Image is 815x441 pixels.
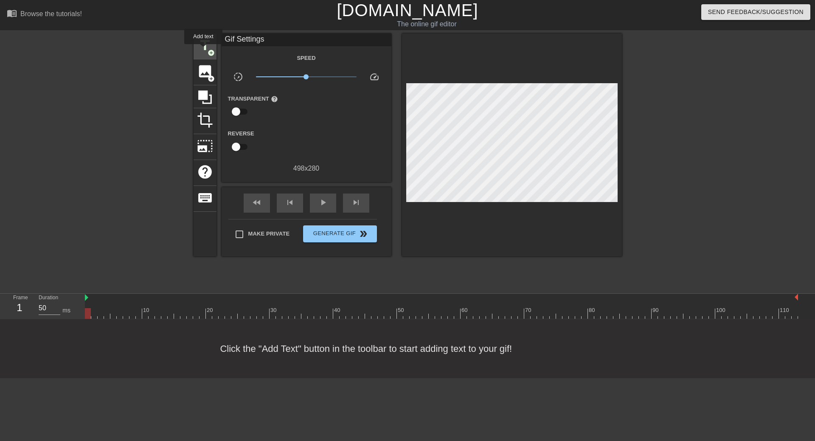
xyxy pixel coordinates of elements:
[197,138,213,154] span: photo_size_select_large
[228,95,278,103] label: Transparent
[197,164,213,180] span: help
[708,7,804,17] span: Send Feedback/Suggestion
[337,1,478,20] a: [DOMAIN_NAME]
[780,306,790,315] div: 110
[208,49,215,56] span: add_circle
[701,4,810,20] button: Send Feedback/Suggestion
[62,306,70,315] div: ms
[7,294,32,318] div: Frame
[252,197,262,208] span: fast_rewind
[306,229,373,239] span: Generate Gif
[297,54,315,62] label: Speed
[270,306,278,315] div: 30
[303,225,377,242] button: Generate Gif
[318,197,328,208] span: play_arrow
[39,295,58,301] label: Duration
[233,72,243,82] span: slow_motion_video
[461,306,469,315] div: 60
[358,229,368,239] span: double_arrow
[248,230,290,238] span: Make Private
[271,96,278,103] span: help
[197,112,213,128] span: crop
[795,294,798,301] img: bound-end.png
[369,72,379,82] span: speed
[197,63,213,79] span: image
[207,306,214,315] div: 20
[716,306,727,315] div: 100
[652,306,660,315] div: 90
[228,129,254,138] label: Reverse
[20,10,82,17] div: Browse the tutorials!
[285,197,295,208] span: skip_previous
[589,306,596,315] div: 80
[222,34,391,46] div: Gif Settings
[7,8,17,18] span: menu_book
[222,163,391,174] div: 498 x 280
[398,306,405,315] div: 50
[143,306,151,315] div: 10
[197,37,213,53] span: title
[276,19,578,29] div: The online gif editor
[525,306,533,315] div: 70
[351,197,361,208] span: skip_next
[13,300,26,315] div: 1
[208,75,215,82] span: add_circle
[334,306,342,315] div: 40
[7,8,82,21] a: Browse the tutorials!
[197,190,213,206] span: keyboard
